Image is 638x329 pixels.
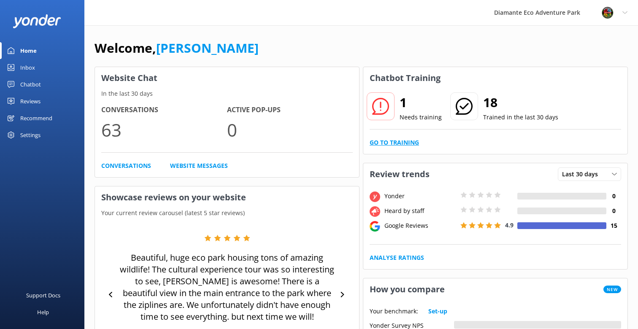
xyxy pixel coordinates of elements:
div: Recommend [20,110,52,127]
h4: 0 [606,206,621,216]
div: Yonder Survey NPS [370,321,454,329]
h2: 1 [400,92,442,113]
a: [PERSON_NAME] [156,39,259,57]
div: Yonder [382,191,458,201]
span: New [603,286,621,293]
div: Settings [20,127,41,143]
a: Analyse Ratings [370,253,424,262]
p: Beautiful, huge eco park housing tons of amazing wildlife! The cultural experience tour was so in... [118,252,336,323]
p: 0 [227,116,353,144]
h4: Conversations [101,105,227,116]
h4: 0 [606,191,621,201]
div: Support Docs [26,287,60,304]
span: 4.9 [505,221,514,229]
h3: Chatbot Training [363,67,447,89]
a: Go to Training [370,138,419,147]
div: Reviews [20,93,41,110]
div: Google Reviews [382,221,458,230]
h3: Review trends [363,163,436,185]
h3: Showcase reviews on your website [95,186,359,208]
a: Set-up [428,307,447,316]
span: Last 30 days [562,170,603,179]
div: Inbox [20,59,35,76]
img: yonder-white-logo.png [13,14,61,28]
p: 63 [101,116,227,144]
h4: 15 [606,221,621,230]
h4: Active Pop-ups [227,105,353,116]
p: Your current review carousel (latest 5 star reviews) [95,208,359,218]
div: Home [20,42,37,59]
img: 831-1756915225.png [601,6,614,19]
h2: 18 [483,92,558,113]
p: Trained in the last 30 days [483,113,558,122]
h3: Website Chat [95,67,359,89]
div: Heard by staff [382,206,458,216]
p: Needs training [400,113,442,122]
a: Conversations [101,161,151,170]
p: Your benchmark: [370,307,418,316]
h3: How you compare [363,278,451,300]
p: In the last 30 days [95,89,359,98]
div: Chatbot [20,76,41,93]
h1: Welcome, [95,38,259,58]
a: Website Messages [170,161,228,170]
div: Help [37,304,49,321]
